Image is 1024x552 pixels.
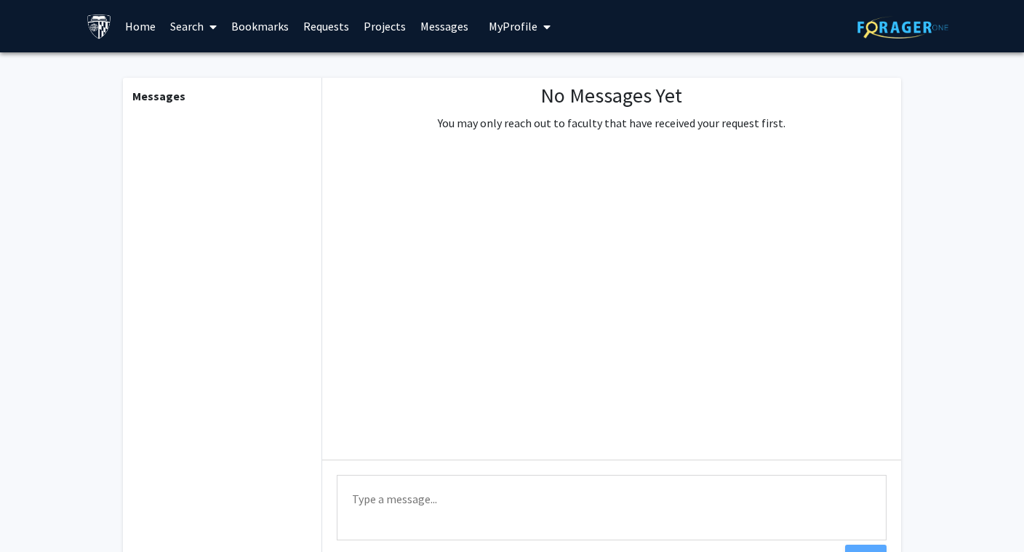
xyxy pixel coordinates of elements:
iframe: Chat [11,487,62,541]
a: Messages [413,1,476,52]
a: Search [163,1,224,52]
img: Johns Hopkins University Logo [87,14,112,39]
a: Bookmarks [224,1,296,52]
textarea: Message [337,475,887,540]
a: Requests [296,1,356,52]
h1: No Messages Yet [438,84,785,108]
a: Home [118,1,163,52]
b: Messages [132,89,185,103]
img: ForagerOne Logo [857,16,948,39]
span: My Profile [489,19,537,33]
p: You may only reach out to faculty that have received your request first. [438,114,785,132]
a: Projects [356,1,413,52]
